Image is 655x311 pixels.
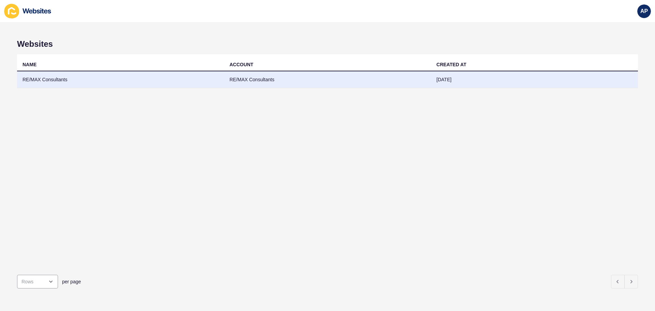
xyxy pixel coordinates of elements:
[431,71,638,88] td: [DATE]
[436,61,466,68] div: CREATED AT
[640,8,648,15] span: AP
[62,278,81,285] span: per page
[17,71,224,88] td: RE/MAX Consultants
[17,275,58,288] div: open menu
[230,61,253,68] div: ACCOUNT
[224,71,431,88] td: RE/MAX Consultants
[23,61,37,68] div: NAME
[17,39,638,49] h1: Websites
